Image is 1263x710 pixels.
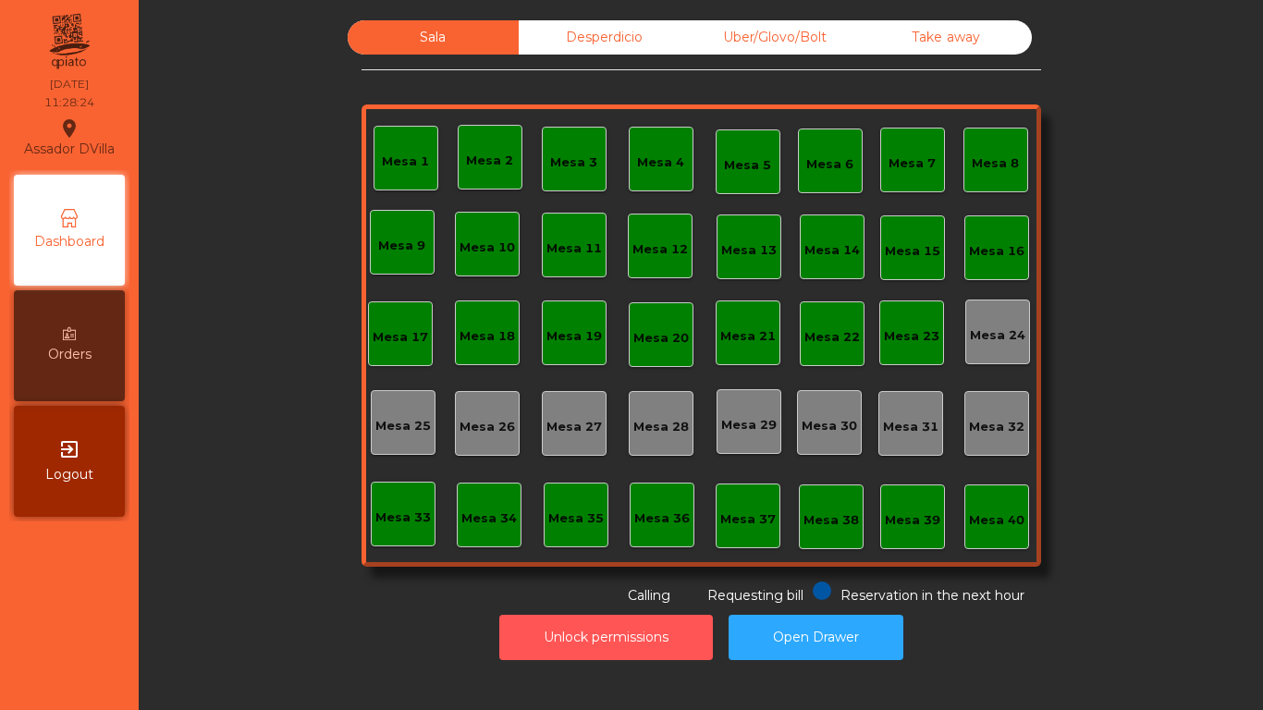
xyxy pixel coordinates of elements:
div: Mesa 33 [375,508,431,527]
div: Mesa 29 [721,416,777,435]
div: [DATE] [50,76,89,92]
div: Mesa 34 [461,509,517,528]
div: Mesa 16 [969,242,1024,261]
div: Mesa 5 [724,156,771,175]
div: Mesa 27 [546,418,602,436]
div: Mesa 39 [885,511,940,530]
div: Mesa 28 [633,418,689,436]
div: Mesa 2 [466,152,513,170]
div: Mesa 17 [373,328,428,347]
span: Calling [628,587,670,604]
div: Mesa 11 [546,239,602,258]
div: Mesa 7 [889,154,936,173]
img: qpiato [46,9,92,74]
div: Mesa 38 [803,511,859,530]
div: Mesa 12 [632,240,688,259]
div: Mesa 35 [548,509,604,528]
span: Logout [45,465,93,484]
div: Mesa 21 [720,327,776,346]
i: location_on [58,117,80,140]
span: Reservation in the next hour [840,587,1024,604]
div: Mesa 13 [721,241,777,260]
div: Mesa 20 [633,329,689,348]
div: Mesa 1 [382,153,429,171]
div: Mesa 14 [804,241,860,260]
div: Mesa 25 [375,417,431,435]
div: Mesa 22 [804,328,860,347]
div: Mesa 15 [885,242,940,261]
div: Mesa 37 [720,510,776,529]
div: Mesa 6 [806,155,853,174]
div: Mesa 40 [969,511,1024,530]
div: Sala [348,20,519,55]
div: Mesa 4 [637,153,684,172]
span: Dashboard [34,232,104,251]
div: Mesa 9 [378,237,425,255]
div: Mesa 19 [546,327,602,346]
div: Mesa 26 [460,418,515,436]
button: Unlock permissions [499,615,713,660]
div: Mesa 32 [969,418,1024,436]
i: exit_to_app [58,438,80,460]
div: Mesa 8 [972,154,1019,173]
div: Mesa 23 [884,327,939,346]
button: Open Drawer [729,615,903,660]
div: Mesa 36 [634,509,690,528]
div: 11:28:24 [44,94,94,111]
span: Requesting bill [707,587,803,604]
div: Assador DVilla [24,115,115,161]
div: Take away [861,20,1032,55]
div: Mesa 10 [460,239,515,257]
span: Orders [48,345,92,364]
div: Mesa 18 [460,327,515,346]
div: Mesa 3 [550,153,597,172]
div: Mesa 24 [970,326,1025,345]
div: Mesa 30 [802,417,857,435]
div: Mesa 31 [883,418,938,436]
